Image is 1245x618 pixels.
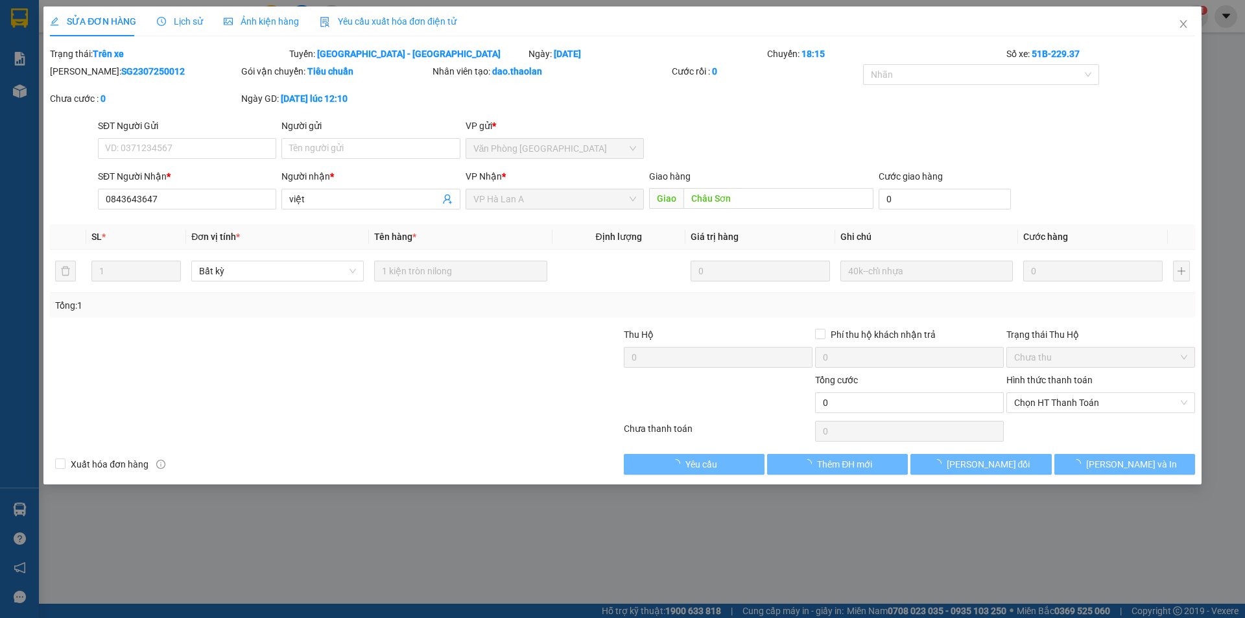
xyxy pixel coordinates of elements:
b: [GEOGRAPHIC_DATA] - [GEOGRAPHIC_DATA] [317,49,501,59]
input: Cước giao hàng [879,189,1011,209]
span: Thêm ĐH mới [817,457,872,471]
b: [DATE] [554,49,581,59]
div: SĐT Người Gửi [98,119,276,133]
div: Ngày: [527,47,766,61]
span: Giao [649,188,683,209]
span: Xuất hóa đơn hàng [65,457,154,471]
li: In ngày: 11:21 13/08 [6,96,150,114]
b: Tiêu chuẩn [307,66,353,77]
div: Cước rồi : [672,64,860,78]
img: icon [320,17,330,27]
span: Ảnh kiện hàng [224,16,299,27]
button: plus [1173,261,1190,281]
span: clock-circle [157,17,166,26]
span: SL [91,232,102,242]
span: Phí thu hộ khách nhận trả [825,327,941,342]
span: Tên hàng [374,232,416,242]
div: Nhân viên tạo: [433,64,669,78]
span: Chưa thu [1014,348,1187,367]
div: Người gửi [281,119,460,133]
span: loading [1072,459,1086,468]
span: edit [50,17,59,26]
span: Văn Phòng Sài Gòn [473,139,636,158]
b: Trên xe [93,49,124,59]
div: Chuyến: [766,47,1005,61]
span: close [1178,19,1189,29]
span: Chọn HT Thanh Toán [1014,393,1187,412]
b: [DATE] lúc 12:10 [281,93,348,104]
span: VP Hà Lan A [473,189,636,209]
input: Ghi Chú [840,261,1013,281]
b: 18:15 [801,49,825,59]
button: [PERSON_NAME] và In [1054,454,1195,475]
button: Thêm ĐH mới [767,454,908,475]
span: Cước hàng [1023,232,1068,242]
span: Bất kỳ [199,261,356,281]
span: Tổng cước [815,375,858,385]
label: Cước giao hàng [879,171,943,182]
div: Gói vận chuyển: [241,64,430,78]
button: [PERSON_NAME] đổi [910,454,1051,475]
div: Chưa cước : [50,91,239,106]
th: Ghi chú [835,224,1018,250]
div: VP gửi [466,119,644,133]
span: Đơn vị tính [191,232,240,242]
b: SG2307250012 [121,66,185,77]
b: 0 [712,66,717,77]
span: Yêu cầu [685,457,717,471]
span: Yêu cầu xuất hóa đơn điện tử [320,16,456,27]
span: Giao hàng [649,171,691,182]
b: 0 [101,93,106,104]
span: Giá trị hàng [691,232,739,242]
input: VD: Bàn, Ghế [374,261,547,281]
span: user-add [442,194,453,204]
div: Trạng thái: [49,47,288,61]
span: loading [803,459,817,468]
button: Close [1165,6,1202,43]
div: Tổng: 1 [55,298,480,313]
input: 0 [691,261,830,281]
span: info-circle [156,460,165,469]
label: Hình thức thanh toán [1006,375,1093,385]
span: [PERSON_NAME] và In [1086,457,1177,471]
div: Chưa thanh toán [622,422,814,444]
div: Số xe: [1005,47,1196,61]
span: loading [932,459,947,468]
div: Trạng thái Thu Hộ [1006,327,1195,342]
div: Người nhận [281,169,460,184]
div: Tuyến: [288,47,527,61]
li: Thảo Lan [6,78,150,96]
span: SỬA ĐƠN HÀNG [50,16,136,27]
span: VP Nhận [466,171,502,182]
button: Yêu cầu [624,454,765,475]
b: 51B-229.37 [1032,49,1080,59]
span: Lịch sử [157,16,203,27]
span: loading [671,459,685,468]
span: picture [224,17,233,26]
span: Thu Hộ [624,329,654,340]
span: Định lượng [596,232,642,242]
input: Dọc đường [683,188,873,209]
b: dao.thaolan [492,66,542,77]
div: SĐT Người Nhận [98,169,276,184]
div: [PERSON_NAME]: [50,64,239,78]
button: delete [55,261,76,281]
div: Ngày GD: [241,91,430,106]
span: [PERSON_NAME] đổi [947,457,1030,471]
input: 0 [1023,261,1163,281]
